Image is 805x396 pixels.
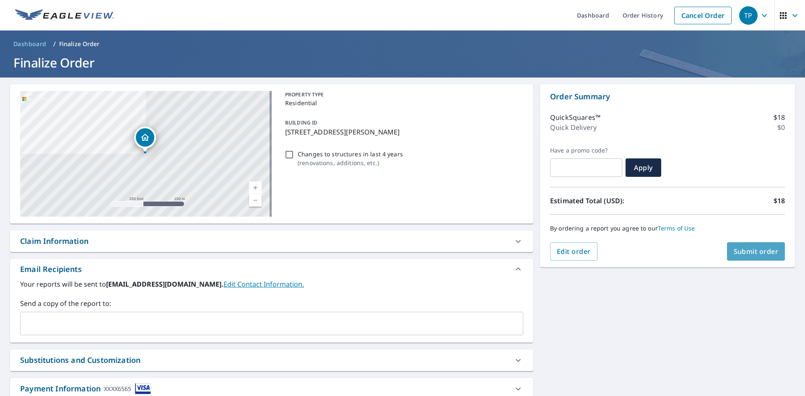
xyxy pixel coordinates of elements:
p: Residential [285,98,520,107]
span: Edit order [557,247,591,256]
div: Substitutions and Customization [20,355,140,366]
p: PROPERTY TYPE [285,91,520,98]
a: Cancel Order [674,7,732,24]
label: Send a copy of the report to: [20,298,523,308]
div: Substitutions and Customization [10,349,533,371]
div: Email Recipients [20,264,82,275]
label: Have a promo code? [550,147,622,154]
p: Order Summary [550,91,785,102]
p: Finalize Order [59,40,100,48]
span: Dashboard [13,40,47,48]
button: Apply [626,158,661,177]
a: Dashboard [10,37,50,51]
p: $18 [774,112,785,122]
b: [EMAIL_ADDRESS][DOMAIN_NAME]. [106,280,223,289]
span: Submit order [734,247,779,256]
div: Dropped pin, building 1, Residential property, 1465 Cottonwood Dr Denham Springs, LA 70726 [134,127,156,153]
p: $18 [774,196,785,206]
span: Apply [632,163,654,172]
img: cardImage [135,383,151,394]
p: QuickSquares™ [550,112,600,122]
label: Your reports will be sent to [20,279,523,289]
img: EV Logo [15,9,114,22]
a: EditContactInfo [223,280,304,289]
a: Terms of Use [658,224,695,232]
p: By ordering a report you agree to our [550,225,785,232]
li: / [53,39,56,49]
button: Submit order [727,242,785,261]
p: Estimated Total (USD): [550,196,667,206]
div: Claim Information [20,236,88,247]
div: XXXX6565 [104,383,131,394]
h1: Finalize Order [10,54,795,71]
p: $0 [777,122,785,132]
a: Current Level 17, Zoom In [249,181,262,194]
div: Email Recipients [10,259,533,279]
p: ( renovations, additions, etc. ) [298,158,403,167]
div: TP [739,6,758,25]
a: Current Level 17, Zoom Out [249,194,262,207]
p: BUILDING ID [285,119,317,126]
button: Edit order [550,242,597,261]
div: Payment Information [20,383,151,394]
p: Changes to structures in last 4 years [298,150,403,158]
p: [STREET_ADDRESS][PERSON_NAME] [285,127,520,137]
nav: breadcrumb [10,37,795,51]
p: Quick Delivery [550,122,597,132]
div: Claim Information [10,230,533,252]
